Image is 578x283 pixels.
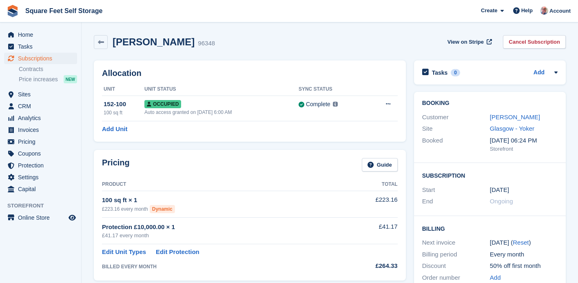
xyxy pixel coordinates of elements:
th: Total [343,178,398,191]
div: £223.16 every month [102,205,343,213]
span: Tasks [18,41,67,52]
a: Add Unit [102,125,127,134]
a: [PERSON_NAME] [490,114,540,120]
span: Price increases [19,76,58,83]
a: Add [534,68,545,78]
a: menu [4,136,77,147]
a: menu [4,172,77,183]
span: Pricing [18,136,67,147]
span: Home [18,29,67,40]
div: NEW [64,75,77,83]
a: View on Stripe [444,35,494,49]
a: Square Feet Self Storage [22,4,106,18]
a: Add [490,273,501,283]
div: 152-100 [104,100,144,109]
span: View on Stripe [447,38,484,46]
div: Start [422,185,490,195]
div: Site [422,124,490,134]
div: BILLED EVERY MONTH [102,263,343,270]
span: CRM [18,100,67,112]
a: menu [4,124,77,136]
span: Coupons [18,148,67,159]
a: Cancel Subscription [503,35,566,49]
th: Product [102,178,343,191]
div: 100 sq ft [104,109,144,116]
a: menu [4,148,77,159]
span: Occupied [144,100,181,108]
span: Ongoing [490,198,513,205]
span: Subscriptions [18,53,67,64]
th: Sync Status [299,83,368,96]
div: Customer [422,113,490,122]
h2: Billing [422,224,558,232]
span: Capital [18,183,67,195]
div: Next invoice [422,238,490,247]
div: 96348 [198,39,215,48]
div: [DATE] ( ) [490,238,558,247]
h2: Allocation [102,69,398,78]
td: £41.17 [343,218,398,244]
a: menu [4,183,77,195]
div: End [422,197,490,206]
img: icon-info-grey-7440780725fd019a000dd9b08b2336e03edf1995a4989e88bcd33f0948082b44.svg [333,102,338,107]
a: menu [4,100,77,112]
a: menu [4,41,77,52]
a: Edit Protection [156,247,199,257]
a: menu [4,160,77,171]
span: Help [521,7,533,15]
div: Every month [490,250,558,259]
img: David Greer [540,7,548,15]
h2: Tasks [432,69,448,76]
div: Protection £10,000.00 × 1 [102,223,343,232]
a: menu [4,112,77,124]
a: menu [4,212,77,223]
a: menu [4,53,77,64]
span: Storefront [7,202,81,210]
div: Billing period [422,250,490,259]
a: Contracts [19,65,77,73]
span: Account [549,7,571,15]
div: Auto access granted on [DATE] 6:00 AM [144,109,299,116]
span: Sites [18,89,67,100]
span: Analytics [18,112,67,124]
a: Edit Unit Types [102,247,146,257]
div: Booked [422,136,490,153]
div: Dynamic [150,205,175,213]
div: [DATE] 06:24 PM [490,136,558,145]
img: stora-icon-8386f47178a22dfd0bd8f6a31ec36ba5ce8667c1dd55bd0f319d3a0aa187defe.svg [7,5,19,17]
div: £264.33 [343,261,398,271]
div: Storefront [490,145,558,153]
th: Unit Status [144,83,299,96]
time: 2025-08-02 23:00:00 UTC [490,185,509,195]
span: Create [481,7,497,15]
span: Protection [18,160,67,171]
div: £41.17 every month [102,232,343,240]
h2: Subscription [422,171,558,179]
h2: Pricing [102,158,130,172]
a: Price increases NEW [19,75,77,84]
a: menu [4,89,77,100]
a: menu [4,29,77,40]
h2: [PERSON_NAME] [113,36,195,47]
h2: Booking [422,100,558,107]
div: 0 [451,69,460,76]
div: 100 sq ft × 1 [102,196,343,205]
span: Settings [18,172,67,183]
td: £223.16 [343,191,398,217]
a: Guide [362,158,398,172]
div: Complete [306,100,330,109]
a: Reset [513,239,529,246]
span: Invoices [18,124,67,136]
div: 50% off first month [490,261,558,271]
th: Unit [102,83,144,96]
div: Order number [422,273,490,283]
a: Glasgow - Yoker [490,125,534,132]
a: Preview store [67,213,77,223]
span: Online Store [18,212,67,223]
div: Discount [422,261,490,271]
